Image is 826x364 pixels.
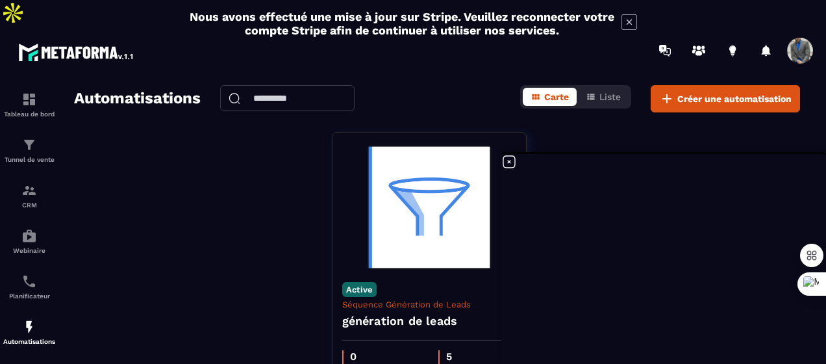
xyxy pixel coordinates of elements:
[677,92,792,105] span: Créer une automatisation
[544,92,569,102] span: Carte
[342,300,516,309] p: Séquence Génération de Leads
[651,85,800,112] button: Créer une automatisation
[3,309,55,355] a: automationsautomationsAutomatisations
[3,247,55,254] p: Webinaire
[342,282,377,297] p: Active
[3,110,55,118] p: Tableau de bord
[3,218,55,264] a: automationsautomationsWebinaire
[3,338,55,345] p: Automatisations
[3,292,55,300] p: Planificateur
[3,82,55,127] a: formationformationTableau de bord
[21,274,37,289] img: scheduler
[21,92,37,107] img: formation
[74,85,201,112] h2: Automatisations
[21,228,37,244] img: automations
[189,10,615,37] h2: Nous avons effectué une mise à jour sur Stripe. Veuillez reconnecter votre compte Stripe afin de ...
[3,127,55,173] a: formationformationTunnel de vente
[342,312,458,330] h4: génération de leads
[578,88,629,106] button: Liste
[523,88,577,106] button: Carte
[3,173,55,218] a: formationformationCRM
[21,319,37,335] img: automations
[342,142,516,272] img: automation-background
[446,350,500,363] p: 5
[350,350,425,363] p: 0
[21,183,37,198] img: formation
[3,201,55,209] p: CRM
[18,40,135,64] img: logo
[3,156,55,163] p: Tunnel de vente
[3,264,55,309] a: schedulerschedulerPlanificateur
[599,92,621,102] span: Liste
[21,137,37,153] img: formation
